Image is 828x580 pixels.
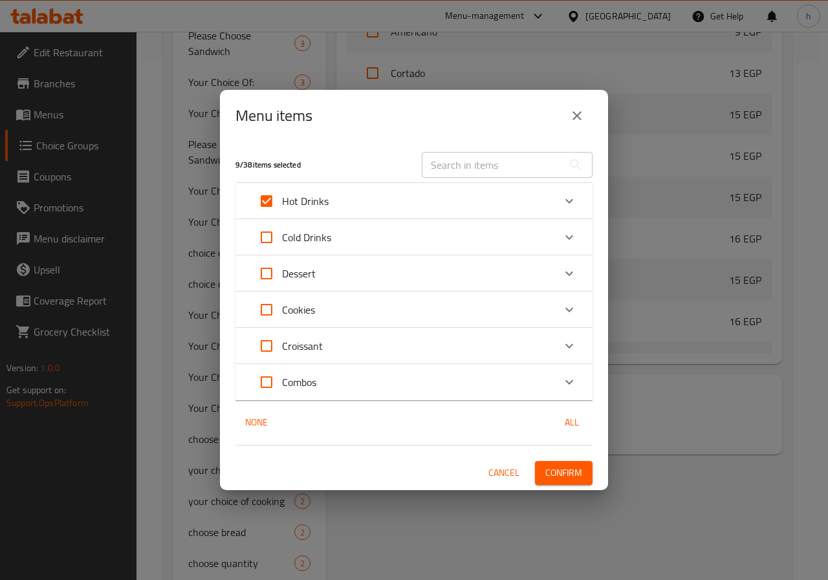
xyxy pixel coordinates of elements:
button: Confirm [535,461,593,485]
p: Cookies [282,302,315,317]
span: Confirm [545,465,582,481]
div: Expand [235,292,593,328]
p: Hot Drinks [282,193,329,209]
p: Cold Drinks [282,230,331,245]
p: Combos [282,374,316,390]
div: Expand [235,219,593,255]
h2: Menu items [235,105,312,126]
h5: 9 / 38 items selected [235,160,406,171]
span: All [556,414,587,431]
button: None [235,411,277,435]
p: Dessert [282,266,316,281]
div: Expand [235,328,593,364]
input: Search in items [422,152,563,178]
div: Expand [235,255,593,292]
button: All [551,411,593,435]
span: None [241,414,272,431]
button: Cancel [483,461,525,485]
p: Croissant [282,338,323,354]
span: Cancel [488,465,519,481]
div: Expand [235,183,593,219]
button: close [561,100,593,131]
div: Expand [235,364,593,400]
